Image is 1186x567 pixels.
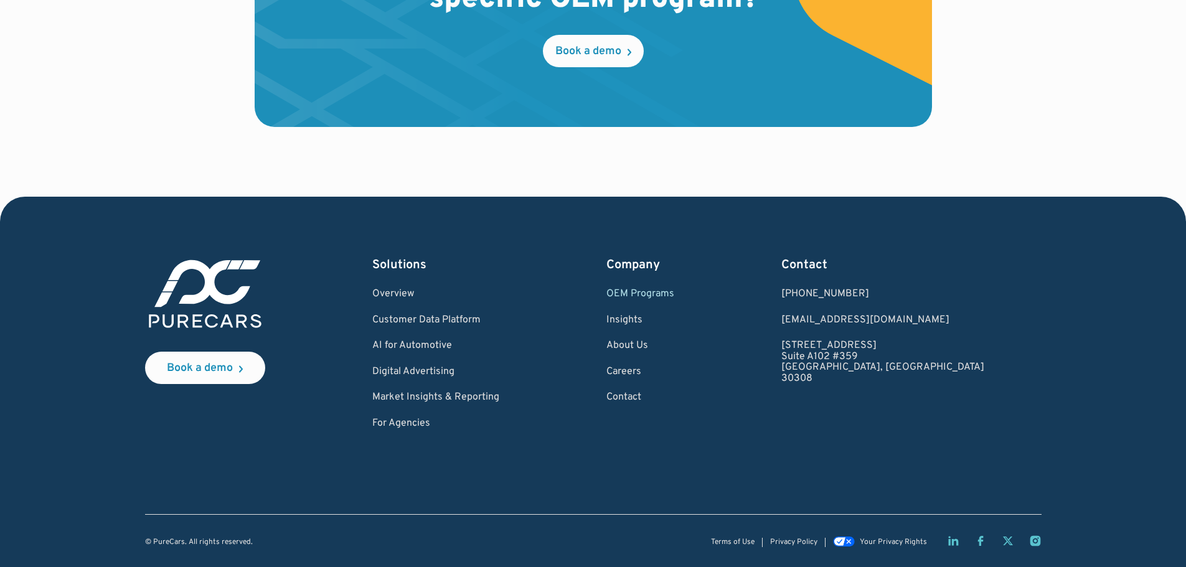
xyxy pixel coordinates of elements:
[781,256,984,274] div: Contact
[606,289,674,300] a: OEM Programs
[372,289,499,300] a: Overview
[606,392,674,403] a: Contact
[711,538,755,546] a: Terms of Use
[372,256,499,274] div: Solutions
[974,535,987,547] a: Facebook page
[372,418,499,429] a: For Agencies
[145,352,265,384] a: Book a demo
[606,340,674,352] a: About Us
[1002,535,1014,547] a: Twitter X page
[606,367,674,378] a: Careers
[145,538,253,546] div: © PureCars. All rights reserved.
[372,340,499,352] a: AI for Automotive
[781,315,984,326] a: Email us
[543,35,644,67] a: Book a demo
[555,46,621,57] div: Book a demo
[606,315,674,326] a: Insights
[781,340,984,384] a: [STREET_ADDRESS]Suite A102 #359[GEOGRAPHIC_DATA], [GEOGRAPHIC_DATA]30308
[781,289,984,300] div: [PHONE_NUMBER]
[372,392,499,403] a: Market Insights & Reporting
[372,367,499,378] a: Digital Advertising
[606,256,674,274] div: Company
[145,256,265,332] img: purecars logo
[167,363,233,374] div: Book a demo
[372,315,499,326] a: Customer Data Platform
[947,535,959,547] a: LinkedIn page
[860,538,927,546] div: Your Privacy Rights
[1029,535,1042,547] a: Instagram page
[833,538,926,546] a: Your Privacy Rights
[770,538,817,546] a: Privacy Policy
